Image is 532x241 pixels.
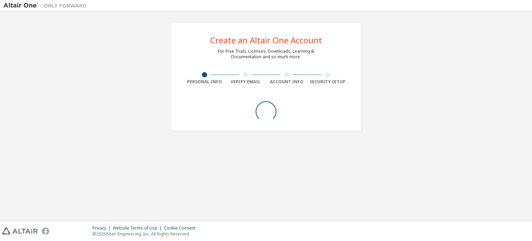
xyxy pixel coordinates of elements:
div: Create an Altair One Account [210,36,322,44]
div: Cookie Consent [164,225,199,231]
p: © 2025 Altair Engineering, Inc. All Rights Reserved. [92,231,199,237]
div: Personal Info [184,79,225,85]
div: Security Setup [307,79,348,85]
div: Website Terms of Use [113,225,164,231]
div: Privacy [92,225,113,231]
img: facebook.svg [42,227,49,235]
div: Account Info [266,79,307,85]
div: Verify Email [225,79,266,85]
img: altair_logo.svg [2,227,38,235]
img: Altair One [3,2,90,9]
div: For Free Trials, Licenses, Downloads, Learning & Documentation and so much more. [218,49,314,60]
